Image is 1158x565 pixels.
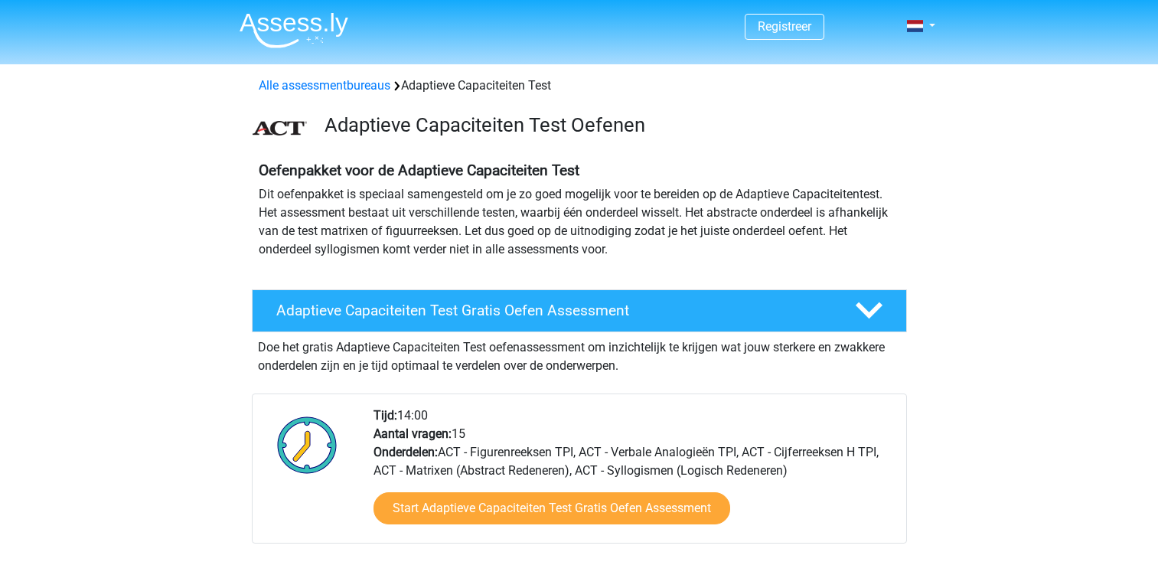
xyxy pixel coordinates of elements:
div: 14:00 15 ACT - Figurenreeksen TPI, ACT - Verbale Analogieën TPI, ACT - Cijferreeksen H TPI, ACT -... [362,407,905,543]
a: Start Adaptieve Capaciteiten Test Gratis Oefen Assessment [373,492,730,524]
img: Klok [269,407,346,483]
a: Adaptieve Capaciteiten Test Gratis Oefen Assessment [246,289,913,332]
img: ACT [253,121,307,136]
b: Aantal vragen: [373,426,452,441]
div: Doe het gratis Adaptieve Capaciteiten Test oefenassessment om inzichtelijk te krijgen wat jouw st... [252,332,907,375]
h3: Adaptieve Capaciteiten Test Oefenen [325,113,895,137]
p: Dit oefenpakket is speciaal samengesteld om je zo goed mogelijk voor te bereiden op de Adaptieve ... [259,185,900,259]
h4: Adaptieve Capaciteiten Test Gratis Oefen Assessment [276,302,830,319]
b: Onderdelen: [373,445,438,459]
a: Registreer [758,19,811,34]
img: Assessly [240,12,348,48]
b: Oefenpakket voor de Adaptieve Capaciteiten Test [259,162,579,179]
b: Tijd: [373,408,397,423]
a: Alle assessmentbureaus [259,78,390,93]
div: Adaptieve Capaciteiten Test [253,77,906,95]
